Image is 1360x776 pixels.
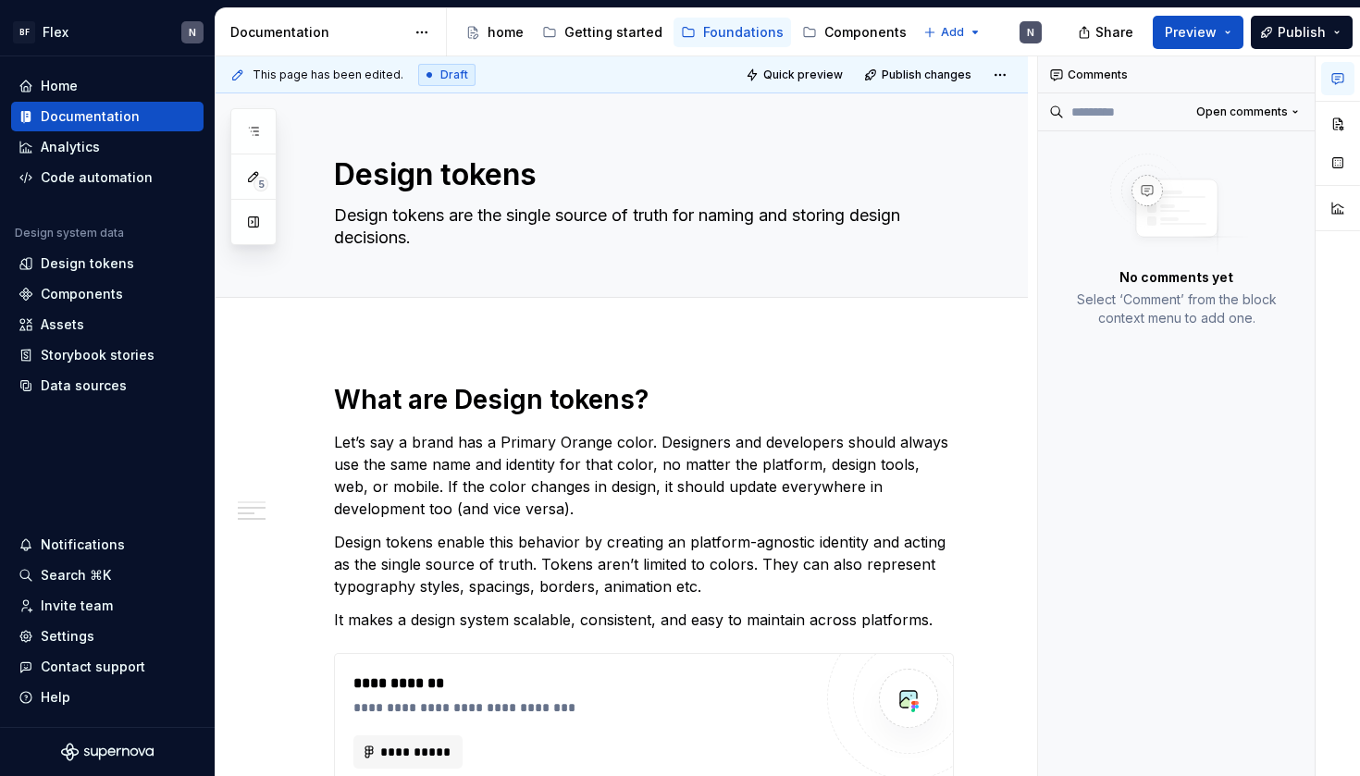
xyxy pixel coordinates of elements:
div: Settings [41,627,94,646]
div: Foundations [703,23,784,42]
div: Invite team [41,597,113,615]
button: Publish changes [859,62,980,88]
textarea: Design tokens [330,153,950,197]
a: Foundations [674,18,791,47]
p: Let’s say a brand has a Primary Orange color. Designers and developers should always use the same... [334,431,954,520]
button: Publish [1251,16,1353,49]
button: Search ⌘K [11,560,204,590]
span: Add [941,25,964,40]
a: Documentation [11,102,204,131]
textarea: Design tokens are the single source of truth for naming and storing design decisions. [330,201,950,253]
svg: Supernova Logo [61,743,154,761]
span: Share [1095,23,1133,42]
div: N [1027,25,1034,40]
a: Components [11,279,204,309]
a: Analytics [11,132,204,162]
button: Preview [1153,16,1243,49]
div: Analytics [41,138,100,156]
a: Settings [11,622,204,651]
div: Comments [1038,56,1315,93]
span: Preview [1165,23,1217,42]
button: Quick preview [740,62,851,88]
div: Help [41,688,70,707]
button: Add [918,19,987,45]
div: Contact support [41,658,145,676]
a: Code automation [11,163,204,192]
div: Search ⌘K [41,566,111,585]
a: Data sources [11,371,204,400]
a: Getting started [535,18,670,47]
p: It makes a design system scalable, consistent, and easy to maintain across platforms. [334,609,954,631]
div: Getting started [564,23,662,42]
div: Storybook stories [41,346,155,364]
button: Help [11,683,204,712]
p: Select ‘Comment’ from the block context menu to add one. [1060,290,1292,327]
a: Home [11,71,204,101]
div: BF [13,21,35,43]
span: Publish changes [882,68,971,82]
span: Publish [1278,23,1326,42]
span: Draft [440,68,468,82]
span: Quick preview [763,68,843,82]
span: 5 [253,177,268,191]
p: No comments yet [1119,268,1233,287]
div: Components [41,285,123,303]
div: Page tree [458,14,914,51]
div: Notifications [41,536,125,554]
div: Flex [43,23,68,42]
div: Data sources [41,376,127,395]
div: Documentation [230,23,405,42]
div: Design tokens [41,254,134,273]
div: Components [824,23,907,42]
button: BFFlexN [4,12,211,52]
a: Components [795,18,914,47]
h1: What are Design tokens? [334,383,954,416]
a: Design tokens [11,249,204,278]
p: Design tokens enable this behavior by creating an platform-agnostic identity and acting as the si... [334,531,954,597]
div: Code automation [41,168,153,187]
div: Assets [41,315,84,334]
a: Storybook stories [11,340,204,370]
button: Contact support [11,652,204,682]
a: Invite team [11,591,204,621]
div: N [189,25,196,40]
a: home [458,18,531,47]
div: Documentation [41,107,140,126]
span: Open comments [1196,105,1288,119]
button: Open comments [1188,99,1307,125]
div: Design system data [15,226,124,240]
span: This page has been edited. [253,68,403,82]
a: Assets [11,310,204,339]
button: Share [1069,16,1145,49]
button: Notifications [11,530,204,560]
div: Home [41,77,78,95]
div: home [488,23,524,42]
